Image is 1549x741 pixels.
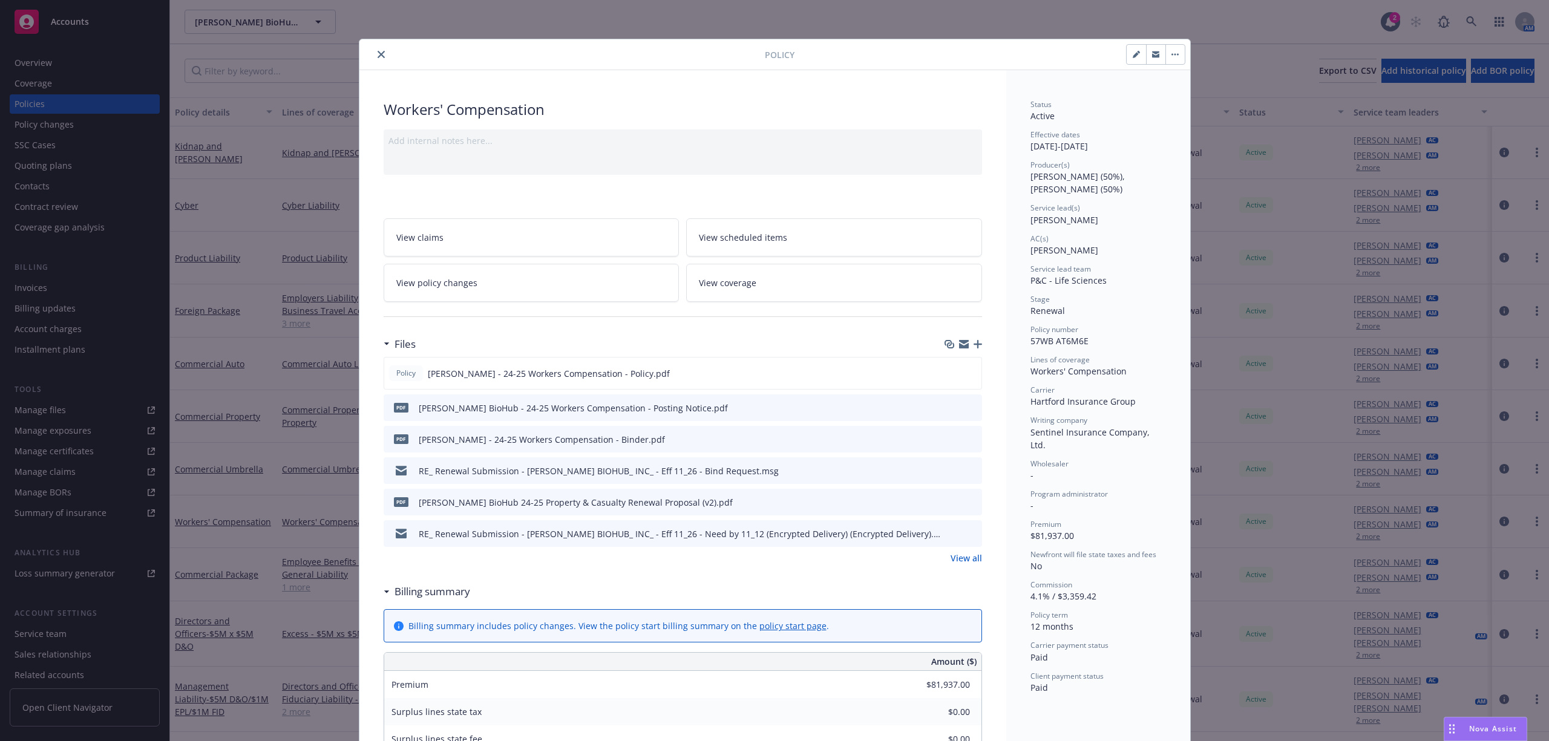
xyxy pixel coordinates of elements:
[1030,396,1136,407] span: Hartford Insurance Group
[1030,233,1049,244] span: AC(s)
[419,402,728,414] div: [PERSON_NAME] BioHub - 24-25 Workers Compensation - Posting Notice.pdf
[947,496,957,509] button: download file
[946,367,956,380] button: download file
[1030,640,1109,650] span: Carrier payment status
[384,336,416,352] div: Files
[1444,717,1527,741] button: Nova Assist
[1030,110,1055,122] span: Active
[699,231,787,244] span: View scheduled items
[947,527,957,540] button: download file
[419,496,733,509] div: [PERSON_NAME] BioHub 24-25 Property & Casualty Renewal Proposal (v2).pdf
[899,676,977,694] input: 0.00
[759,620,827,632] a: policy start page
[686,218,982,256] a: View scheduled items
[1030,621,1073,632] span: 12 months
[1030,324,1078,335] span: Policy number
[1030,519,1061,529] span: Premium
[966,496,977,509] button: preview file
[1030,160,1070,170] span: Producer(s)
[1030,294,1050,304] span: Stage
[395,336,416,352] h3: Files
[419,433,665,446] div: [PERSON_NAME] - 24-25 Workers Compensation - Binder.pdf
[966,402,977,414] button: preview file
[1030,203,1080,213] span: Service lead(s)
[1030,671,1104,681] span: Client payment status
[1030,354,1090,365] span: Lines of coverage
[966,367,977,380] button: preview file
[966,433,977,446] button: preview file
[947,465,957,477] button: download file
[1030,129,1166,152] div: [DATE] - [DATE]
[1030,365,1127,377] span: Workers' Compensation
[419,527,942,540] div: RE_ Renewal Submission - [PERSON_NAME] BIOHUB_ INC_ - Eff 11_26 - Need by 11_12 (Encrypted Delive...
[384,218,680,256] a: View claims
[428,367,670,380] span: [PERSON_NAME] - 24-25 Workers Compensation - Policy.pdf
[419,465,779,477] div: RE_ Renewal Submission - [PERSON_NAME] BIOHUB_ INC_ - Eff 11_26 - Bind Request.msg
[384,584,470,599] div: Billing summary
[947,433,957,446] button: download file
[1030,469,1033,481] span: -
[1030,129,1080,140] span: Effective dates
[1030,610,1068,620] span: Policy term
[1030,489,1108,499] span: Program administrator
[1030,426,1152,451] span: Sentinel Insurance Company, Ltd.
[384,264,680,302] a: View policy changes
[951,552,982,564] a: View all
[1030,579,1072,590] span: Commission
[408,619,829,632] div: Billing summary includes policy changes. View the policy start billing summary on the .
[966,465,977,477] button: preview file
[1030,99,1052,109] span: Status
[394,368,418,379] span: Policy
[374,47,388,62] button: close
[388,134,977,147] div: Add internal notes here...
[391,706,482,717] span: Surplus lines state tax
[1030,385,1055,395] span: Carrier
[1030,459,1069,469] span: Wholesaler
[1030,549,1156,560] span: Newfront will file state taxes and fees
[1030,651,1048,663] span: Paid
[1030,560,1042,572] span: No
[394,497,408,506] span: pdf
[1030,275,1107,286] span: P&C - Life Sciences
[765,48,794,61] span: Policy
[1030,500,1033,511] span: -
[1030,415,1087,425] span: Writing company
[899,703,977,721] input: 0.00
[1030,244,1098,256] span: [PERSON_NAME]
[1030,335,1089,347] span: 57WB AT6M6E
[394,434,408,443] span: pdf
[384,99,982,120] div: Workers' Compensation
[1030,264,1091,274] span: Service lead team
[947,402,957,414] button: download file
[1030,305,1065,316] span: Renewal
[1030,214,1098,226] span: [PERSON_NAME]
[966,527,977,540] button: preview file
[396,231,444,244] span: View claims
[1469,723,1517,734] span: Nova Assist
[931,655,977,668] span: Amount ($)
[396,276,477,289] span: View policy changes
[1030,590,1096,602] span: 4.1% / $3,359.42
[1030,530,1074,541] span: $81,937.00
[394,403,408,412] span: pdf
[391,679,428,690] span: Premium
[699,276,756,289] span: View coverage
[1030,171,1127,195] span: [PERSON_NAME] (50%), [PERSON_NAME] (50%)
[686,264,982,302] a: View coverage
[395,584,470,599] h3: Billing summary
[1444,717,1459,740] div: Drag to move
[1030,682,1048,693] span: Paid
